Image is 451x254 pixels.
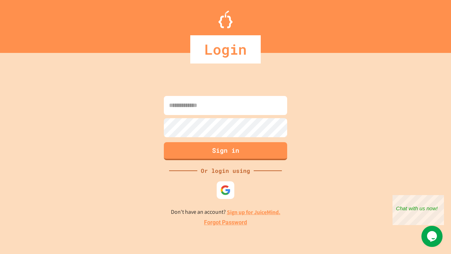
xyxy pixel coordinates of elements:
button: Sign in [164,142,287,160]
a: Forgot Password [204,218,247,227]
iframe: chat widget [421,226,444,247]
iframe: chat widget [393,195,444,225]
div: Or login using [197,167,254,175]
p: Don't have an account? [171,208,280,217]
img: Logo.svg [218,11,233,28]
div: Login [190,35,261,64]
a: Sign up for JuiceMind. [227,208,280,216]
img: google-icon.svg [220,185,231,195]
